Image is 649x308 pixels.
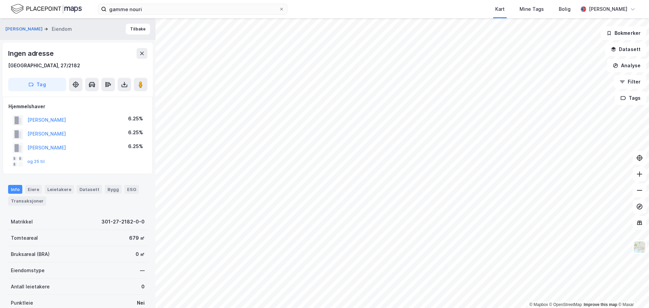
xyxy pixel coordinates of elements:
[11,283,50,291] div: Antall leietakere
[106,4,279,14] input: Søk på adresse, matrikkel, gårdeiere, leietakere eller personer
[520,5,544,13] div: Mine Tags
[605,43,646,56] button: Datasett
[128,142,143,150] div: 6.25%
[11,250,50,258] div: Bruksareal (BRA)
[11,234,38,242] div: Tomteareal
[11,218,33,226] div: Matrikkel
[136,250,145,258] div: 0 ㎡
[584,302,617,307] a: Improve this map
[633,241,646,254] img: Z
[137,299,145,307] div: Nei
[77,185,102,194] div: Datasett
[615,276,649,308] iframe: Chat Widget
[129,234,145,242] div: 679 ㎡
[52,25,72,33] div: Eiendom
[529,302,548,307] a: Mapbox
[8,196,46,205] div: Transaksjoner
[607,59,646,72] button: Analyse
[8,185,22,194] div: Info
[128,128,143,137] div: 6.25%
[614,75,646,89] button: Filter
[589,5,627,13] div: [PERSON_NAME]
[8,48,55,59] div: Ingen adresse
[11,266,45,275] div: Eiendomstype
[124,185,139,194] div: ESG
[615,91,646,105] button: Tags
[101,218,145,226] div: 301-27-2182-0-0
[495,5,505,13] div: Kart
[128,115,143,123] div: 6.25%
[5,26,44,32] button: [PERSON_NAME]
[11,3,82,15] img: logo.f888ab2527a4732fd821a326f86c7f29.svg
[140,266,145,275] div: —
[105,185,122,194] div: Bygg
[11,299,33,307] div: Punktleie
[549,302,582,307] a: OpenStreetMap
[601,26,646,40] button: Bokmerker
[559,5,571,13] div: Bolig
[141,283,145,291] div: 0
[45,185,74,194] div: Leietakere
[8,102,147,111] div: Hjemmelshaver
[8,78,66,91] button: Tag
[126,24,150,34] button: Tilbake
[25,185,42,194] div: Eiere
[8,62,80,70] div: [GEOGRAPHIC_DATA], 27/2182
